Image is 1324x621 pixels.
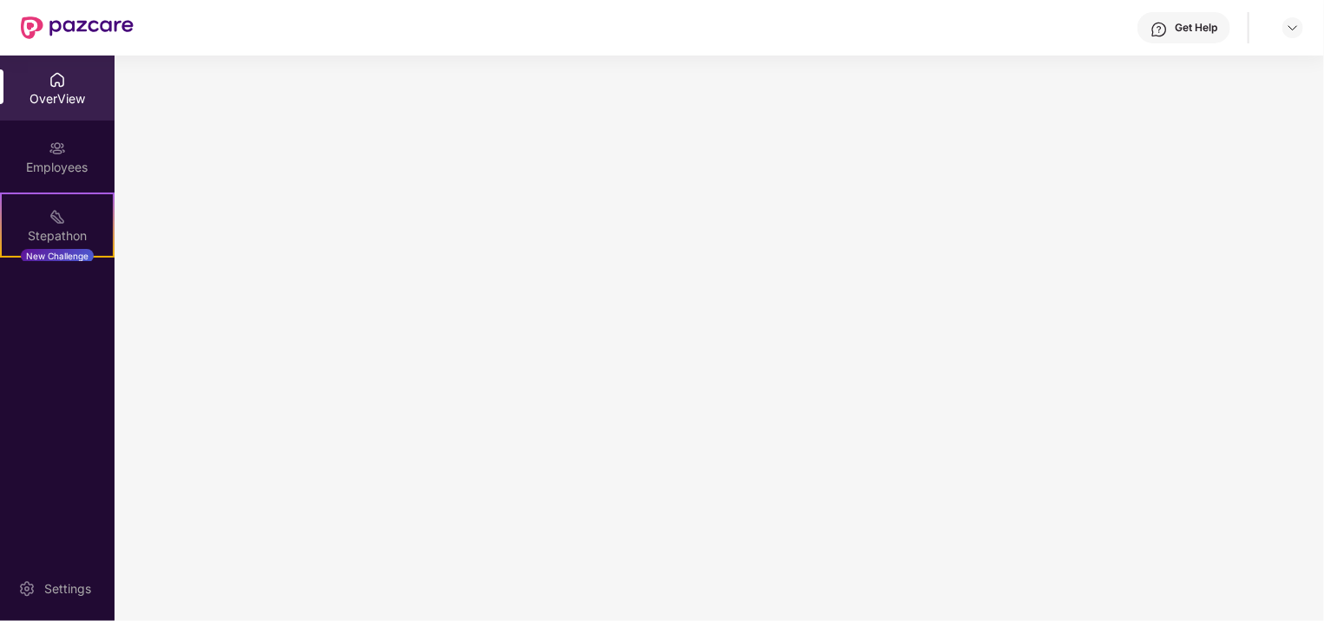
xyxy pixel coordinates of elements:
img: svg+xml;base64,PHN2ZyBpZD0iSGVscC0zMngzMiIgeG1sbnM9Imh0dHA6Ly93d3cudzMub3JnLzIwMDAvc3ZnIiB3aWR0aD... [1150,21,1168,38]
img: New Pazcare Logo [21,16,134,39]
img: svg+xml;base64,PHN2ZyBpZD0iRW1wbG95ZWVzIiB4bWxucz0iaHR0cDovL3d3dy53My5vcmcvMjAwMC9zdmciIHdpZHRoPS... [49,140,66,157]
img: svg+xml;base64,PHN2ZyBpZD0iRHJvcGRvd24tMzJ4MzIiIHhtbG5zPSJodHRwOi8vd3d3LnczLm9yZy8yMDAwL3N2ZyIgd2... [1286,21,1300,35]
img: svg+xml;base64,PHN2ZyB4bWxucz0iaHR0cDovL3d3dy53My5vcmcvMjAwMC9zdmciIHdpZHRoPSIyMSIgaGVpZ2h0PSIyMC... [49,208,66,226]
img: svg+xml;base64,PHN2ZyBpZD0iSG9tZSIgeG1sbnM9Imh0dHA6Ly93d3cudzMub3JnLzIwMDAvc3ZnIiB3aWR0aD0iMjAiIG... [49,71,66,88]
div: Stepathon [2,227,113,245]
img: svg+xml;base64,PHN2ZyBpZD0iU2V0dGluZy0yMHgyMCIgeG1sbnM9Imh0dHA6Ly93d3cudzMub3JnLzIwMDAvc3ZnIiB3aW... [18,580,36,598]
div: New Challenge [21,249,94,263]
div: Get Help [1175,21,1217,35]
div: Settings [39,580,96,598]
